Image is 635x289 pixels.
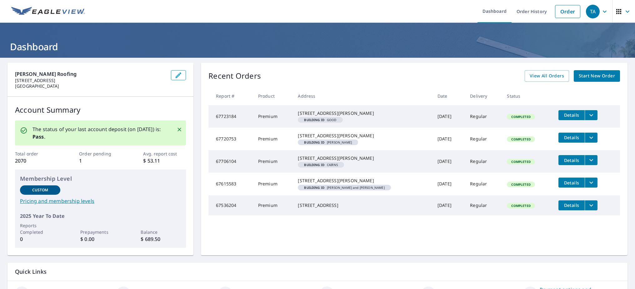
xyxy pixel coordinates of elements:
td: [DATE] [432,173,465,195]
button: filesDropdownBtn-67720753 [585,133,597,143]
td: Regular [465,173,502,195]
p: 0 [20,235,60,243]
span: Completed [507,115,534,119]
td: Regular [465,195,502,215]
em: Building ID [304,118,324,121]
span: Details [562,202,581,208]
td: Premium [253,195,293,215]
span: Start New Order [579,72,615,80]
span: Details [562,112,581,118]
a: Order [555,5,580,18]
p: [STREET_ADDRESS] [15,78,166,83]
td: 67615583 [208,173,253,195]
button: Close [175,125,183,134]
p: Account Summary [15,104,186,115]
span: View All Orders [530,72,564,80]
div: TA [586,5,600,18]
span: Details [562,180,581,186]
button: filesDropdownBtn-67723184 [585,110,597,120]
p: Recent Orders [208,70,261,82]
em: Building ID [304,141,324,144]
em: Building ID [304,163,324,166]
p: Avg. report cost [143,150,186,157]
span: Completed [507,182,534,187]
th: Address [293,87,432,105]
h1: Dashboard [7,40,627,53]
p: Prepayments [80,229,121,235]
p: [GEOGRAPHIC_DATA] [15,83,166,89]
button: detailsBtn-67536204 [558,200,585,210]
div: [STREET_ADDRESS][PERSON_NAME] [298,178,427,184]
p: 1 [79,157,122,164]
th: Status [502,87,553,105]
button: detailsBtn-67723184 [558,110,585,120]
span: [PERSON_NAME] [300,141,356,144]
button: detailsBtn-67720753 [558,133,585,143]
p: Membership Level [20,174,181,183]
td: Premium [253,128,293,150]
p: Custom [32,187,48,193]
p: Quick Links [15,268,620,276]
span: Details [562,157,581,163]
p: The status of your last account deposit (on [DATE]) is: . [32,125,169,140]
p: 2070 [15,157,58,164]
span: GOOD [300,118,340,121]
td: 67720753 [208,128,253,150]
p: Balance [141,229,181,235]
p: Reports Completed [20,222,60,235]
p: 2025 Year To Date [20,212,181,220]
td: Premium [253,105,293,128]
div: [STREET_ADDRESS] [298,202,427,208]
span: Completed [507,159,534,164]
div: [STREET_ADDRESS][PERSON_NAME] [298,155,427,161]
div: [STREET_ADDRESS][PERSON_NAME] [298,133,427,139]
img: EV Logo [11,7,85,16]
p: Total order [15,150,58,157]
td: [DATE] [432,128,465,150]
span: CAIRNS [300,163,342,166]
button: filesDropdownBtn-67706104 [585,155,597,165]
td: Premium [253,173,293,195]
a: View All Orders [525,70,569,82]
em: Building ID [304,186,324,189]
span: [PERSON_NAME] and [PERSON_NAME] [300,186,388,189]
p: $ 689.50 [141,235,181,243]
button: detailsBtn-67706104 [558,155,585,165]
span: Details [562,135,581,140]
td: 67723184 [208,105,253,128]
th: Date [432,87,465,105]
p: Order pending [79,150,122,157]
button: filesDropdownBtn-67615583 [585,178,597,188]
p: $ 0.00 [80,235,121,243]
td: Premium [253,150,293,173]
td: 67536204 [208,195,253,215]
td: Regular [465,105,502,128]
th: Delivery [465,87,502,105]
p: $ 53.11 [143,157,186,164]
th: Report # [208,87,253,105]
b: Pass [32,133,44,140]
th: Product [253,87,293,105]
span: Completed [507,137,534,141]
a: Pricing and membership levels [20,197,181,205]
span: Completed [507,203,534,208]
a: Start New Order [574,70,620,82]
td: Regular [465,150,502,173]
td: [DATE] [432,150,465,173]
button: detailsBtn-67615583 [558,178,585,188]
td: [DATE] [432,195,465,215]
td: Regular [465,128,502,150]
p: [PERSON_NAME] Roofing [15,70,166,78]
div: [STREET_ADDRESS][PERSON_NAME] [298,110,427,116]
td: [DATE] [432,105,465,128]
td: 67706104 [208,150,253,173]
button: filesDropdownBtn-67536204 [585,200,597,210]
